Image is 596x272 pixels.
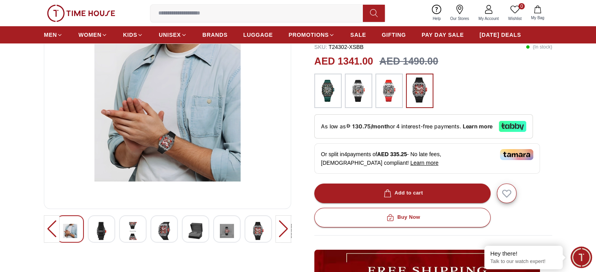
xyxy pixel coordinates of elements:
div: Chat Widget [571,247,592,268]
a: 0Wishlist [504,3,526,23]
a: SALE [350,28,366,42]
span: Our Stores [447,16,472,22]
a: Our Stores [446,3,474,23]
span: My Bag [528,15,547,21]
a: LUGGAGE [243,28,273,42]
span: My Account [475,16,502,22]
img: ... [47,5,115,22]
img: Tornado Men's Automatic Navy Blue Dial Dial Watch - T24302-XSNN [51,14,284,202]
img: Tornado Men's Automatic Navy Blue Dial Dial Watch - T24302-XSNN [94,222,109,240]
h2: AED 1341.00 [314,54,373,69]
span: 0 [518,3,525,9]
img: ... [379,77,399,104]
a: BRANDS [203,28,228,42]
div: Hey there! [490,250,557,258]
a: KIDS [123,28,143,42]
span: PROMOTIONS [288,31,329,39]
img: ... [349,77,368,104]
a: [DATE] DEALS [480,28,521,42]
span: SKU : [314,44,327,50]
span: Wishlist [505,16,525,22]
a: GIFTING [382,28,406,42]
img: Tornado Men's Automatic Navy Blue Dial Dial Watch - T24302-XSNN [157,222,171,240]
span: [DATE] DEALS [480,31,521,39]
span: WOMEN [78,31,101,39]
a: PAY DAY SALE [422,28,464,42]
h3: AED 1490.00 [379,54,438,69]
span: LUGGAGE [243,31,273,39]
span: Learn more [410,160,438,166]
span: SALE [350,31,366,39]
a: MEN [44,28,63,42]
a: PROMOTIONS [288,28,335,42]
span: Help [429,16,444,22]
img: Tamara [500,149,533,160]
img: Tornado Men's Automatic Navy Blue Dial Dial Watch - T24302-XSNN [126,222,140,240]
span: MEN [44,31,57,39]
span: BRANDS [203,31,228,39]
span: AED 335.25 [377,151,407,157]
div: Add to cart [382,189,423,198]
span: PAY DAY SALE [422,31,464,39]
span: KIDS [123,31,137,39]
div: Or split in 4 payments of - No late fees, [DEMOGRAPHIC_DATA] compliant! [314,143,540,174]
p: ( In stock ) [526,43,552,51]
img: Tornado Men's Automatic Navy Blue Dial Dial Watch - T24302-XSNN [220,222,234,240]
div: Buy Now [385,213,420,222]
img: Tornado Men's Automatic Navy Blue Dial Dial Watch - T24302-XSNN [63,222,77,240]
p: Talk to our watch expert! [490,258,557,265]
img: Tornado Men's Automatic Navy Blue Dial Dial Watch - T24302-XSNN [188,222,203,240]
img: ... [410,77,429,103]
a: UNISEX [159,28,187,42]
span: GIFTING [382,31,406,39]
img: ... [318,77,338,104]
span: UNISEX [159,31,181,39]
a: Help [428,3,446,23]
p: T24302-XSBB [314,43,364,51]
button: Add to cart [314,184,491,203]
button: My Bag [526,4,549,22]
img: Tornado Men's Automatic Navy Blue Dial Dial Watch - T24302-XSNN [251,222,265,240]
a: WOMEN [78,28,107,42]
button: Buy Now [314,208,491,227]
